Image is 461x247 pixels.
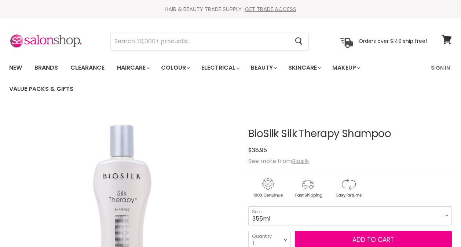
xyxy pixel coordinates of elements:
[196,60,244,75] a: Electrical
[4,81,79,97] a: Value Packs & Gifts
[327,60,365,75] a: Makeup
[359,38,427,44] p: Orders over $149 ship free!
[292,157,309,165] a: Biosilk
[245,5,296,13] a: GET TRADE ACCESS
[289,177,328,199] img: shipping.gif
[65,60,110,75] a: Clearance
[248,128,452,140] h1: BioSilk Silk Therapy Shampoo
[329,177,368,199] img: returns.gif
[283,60,325,75] a: Skincare
[4,57,427,100] ul: Main menu
[110,33,309,50] form: Product
[111,33,289,50] input: Search
[352,235,394,244] span: Add to cart
[245,60,281,75] a: Beauty
[248,177,287,199] img: genuine.gif
[111,60,154,75] a: Haircare
[248,146,267,154] span: $38.95
[156,60,194,75] a: Colour
[29,60,63,75] a: Brands
[427,60,454,75] a: Sign In
[248,157,309,165] span: See more from
[4,60,28,75] a: New
[289,33,308,50] button: Search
